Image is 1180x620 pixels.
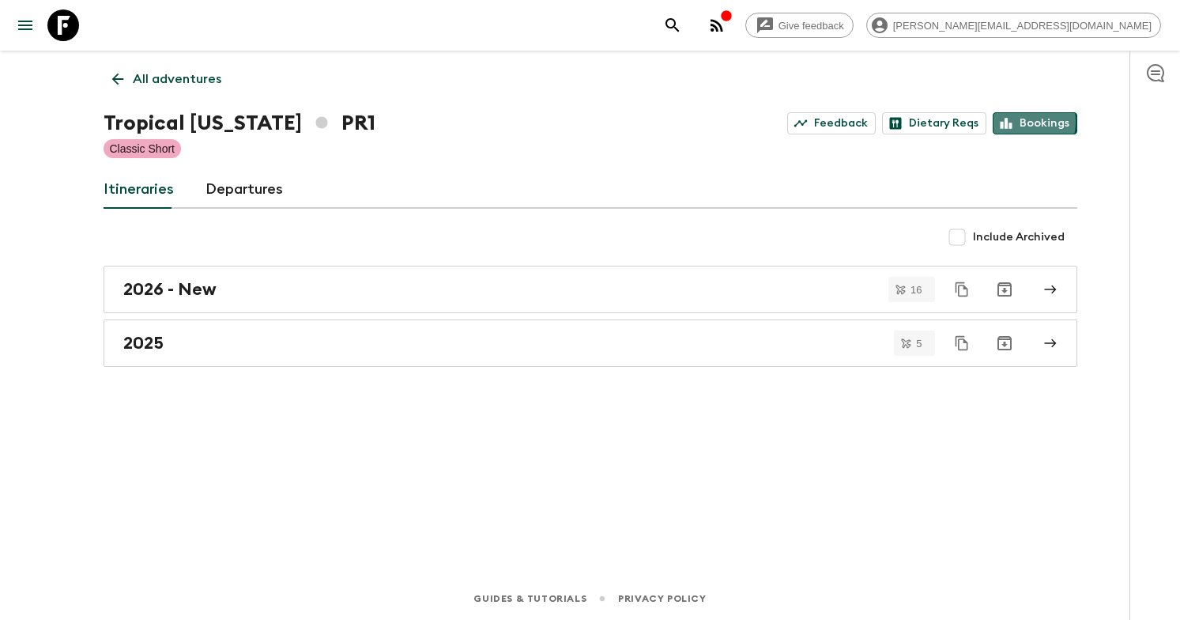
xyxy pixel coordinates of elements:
[866,13,1161,38] div: [PERSON_NAME][EMAIL_ADDRESS][DOMAIN_NAME]
[787,112,876,134] a: Feedback
[989,274,1020,305] button: Archive
[123,279,217,300] h2: 2026 - New
[110,141,175,157] p: Classic Short
[657,9,688,41] button: search adventures
[973,229,1065,245] span: Include Archived
[745,13,854,38] a: Give feedback
[205,171,283,209] a: Departures
[948,275,976,304] button: Duplicate
[993,112,1077,134] a: Bookings
[473,590,586,607] a: Guides & Tutorials
[901,285,931,295] span: 16
[884,20,1160,32] span: [PERSON_NAME][EMAIL_ADDRESS][DOMAIN_NAME]
[882,112,986,134] a: Dietary Reqs
[104,319,1077,367] a: 2025
[948,329,976,357] button: Duplicate
[104,63,230,95] a: All adventures
[907,338,931,349] span: 5
[618,590,706,607] a: Privacy Policy
[770,20,853,32] span: Give feedback
[104,266,1077,313] a: 2026 - New
[9,9,41,41] button: menu
[123,333,164,353] h2: 2025
[104,108,375,139] h1: Tropical [US_STATE] PR1
[104,171,174,209] a: Itineraries
[989,327,1020,359] button: Archive
[133,70,221,89] p: All adventures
